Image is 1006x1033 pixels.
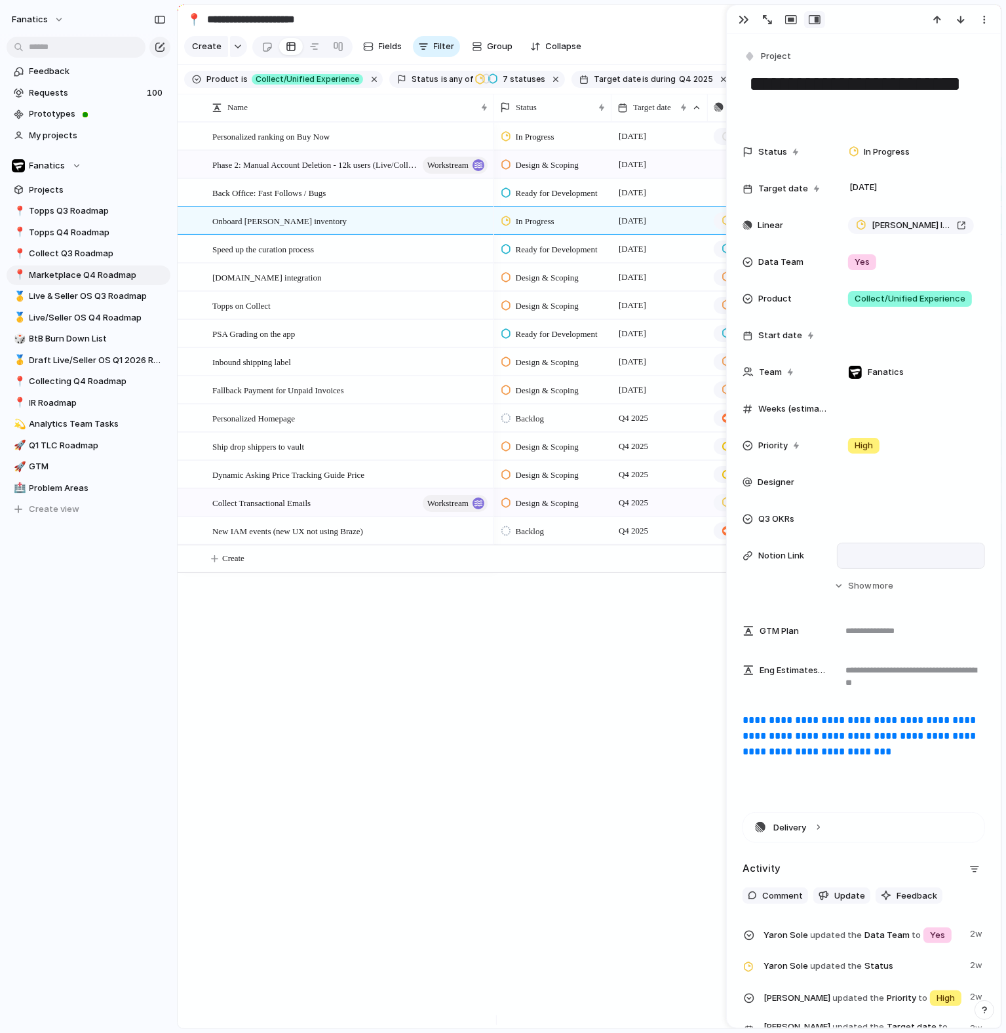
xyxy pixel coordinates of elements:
[762,889,803,903] span: Comment
[714,241,807,258] a: Speed up the curation process
[714,494,807,511] a: Improve the Braze Setup
[714,325,807,342] a: PSA Grading on the app
[764,956,962,975] span: Status
[760,625,799,638] span: GTM Plan
[615,467,651,482] span: Q4 2025
[633,101,671,114] span: Target date
[14,204,23,219] div: 📍
[615,410,651,426] span: Q4 2025
[516,440,579,454] span: Design & Scoping
[970,988,985,1004] span: 2w
[758,292,792,305] span: Product
[29,460,166,473] span: GTM
[427,156,469,174] span: workstream
[7,156,170,176] button: Fanatics
[516,101,537,114] span: Status
[12,375,25,388] button: 📍
[12,439,25,452] button: 🚀
[413,36,460,57] button: Filter
[192,40,222,53] span: Create
[764,925,962,945] span: Data Team
[7,457,170,477] a: 🚀GTM
[12,482,25,495] button: 🏥
[679,73,713,85] span: Q4 2025
[516,412,544,425] span: Backlog
[872,219,952,232] span: [PERSON_NAME] Integration
[212,298,271,313] span: Topps on Collect
[7,478,170,498] div: 🏥Problem Areas
[937,992,955,1005] span: High
[834,889,865,903] span: Update
[14,417,23,432] div: 💫
[14,353,23,368] div: 🥇
[438,72,476,87] button: isany of
[412,73,438,85] span: Status
[516,300,579,313] span: Design & Scoping
[758,439,788,452] span: Priority
[7,372,170,391] div: 📍Collecting Q4 Roadmap
[516,215,554,228] span: In Progress
[7,126,170,146] a: My projects
[212,495,311,510] span: Collect Transactional Emails
[615,382,649,398] span: [DATE]
[868,366,904,379] span: Fanatics
[714,297,807,314] a: Topps on Collect
[714,212,807,229] a: [PERSON_NAME] Integration
[29,205,166,218] span: Topps Q3 Roadmap
[930,929,945,942] span: Yes
[474,72,548,87] button: 7 statuses
[239,72,250,87] button: is
[7,201,170,221] a: 📍Topps Q3 Roadmap
[714,438,807,455] a: Open inLinear
[499,73,545,85] span: statuses
[516,271,579,284] span: Design & Scoping
[759,366,782,379] span: Team
[516,159,579,172] span: Design & Scoping
[7,83,170,103] a: Requests100
[758,549,804,562] span: Notion Link
[212,467,364,482] span: Dynamic Asking Price Tracking Guide Price
[29,226,166,239] span: Topps Q4 Roadmap
[29,247,166,260] span: Collect Q3 Roadmap
[29,65,166,78] span: Feedback
[743,574,985,598] button: Showmore
[714,353,807,370] a: Inbound shipping label
[516,497,579,510] span: Design & Scoping
[14,332,23,347] div: 🎲
[29,332,166,345] span: BtB Burn Down List
[7,308,170,328] a: 🥇Live/Seller OS Q4 Roadmap
[212,269,321,284] span: [DOMAIN_NAME] integration
[7,393,170,413] div: 📍IR Roadmap
[7,286,170,306] a: 🥇Live & Seller OS Q3 Roadmap
[7,180,170,200] a: Projects
[212,382,344,397] span: Fallback Payment for Unpaid Invoices
[758,146,787,159] span: Status
[764,988,962,1007] span: Priority
[12,247,25,260] button: 📍
[12,397,25,410] button: 📍
[714,466,807,483] a: Open inLinear
[546,40,582,53] span: Collapse
[761,50,791,63] span: Project
[7,104,170,124] a: Prototypes
[14,374,23,389] div: 📍
[764,929,808,942] span: Yaron Sole
[811,929,862,942] span: updated the
[714,410,807,427] a: Open inLinear
[147,87,165,100] span: 100
[358,36,408,57] button: Fields
[516,469,579,482] span: Design & Scoping
[846,180,881,195] span: [DATE]
[758,182,808,195] span: Target date
[212,213,347,228] span: Onboard [PERSON_NAME] inventory
[758,329,802,342] span: Start date
[615,326,649,341] span: [DATE]
[897,889,937,903] span: Feedback
[29,482,166,495] span: Problem Areas
[7,351,170,370] a: 🥇Draft Live/Seller OS Q1 2026 Roadmap
[29,311,166,324] span: Live/Seller OS Q4 Roadmap
[7,499,170,519] button: Create view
